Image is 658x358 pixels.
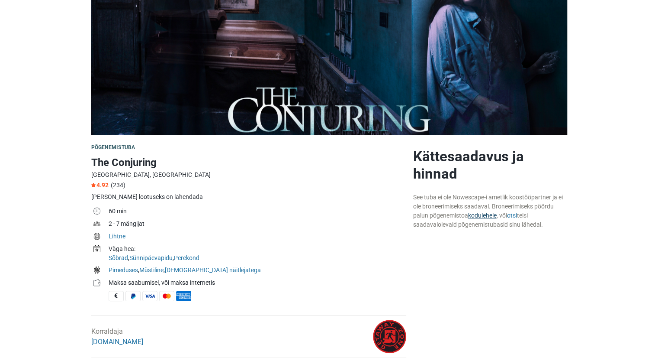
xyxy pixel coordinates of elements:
span: (234) [111,182,125,189]
a: Perekond [174,254,199,261]
span: PayPal [125,291,141,301]
td: 60 min [109,206,406,218]
a: Pimeduses [109,267,138,273]
img: Star [91,183,96,187]
a: otsi [507,212,517,219]
a: [DOMAIN_NAME] [91,338,143,346]
h1: The Conjuring [91,155,406,170]
a: Lihtne [109,233,125,240]
a: Sünnipäevapidu [129,254,173,261]
td: 2 - 7 mängijat [109,218,406,231]
span: 4.92 [91,182,109,189]
img: 45fbc6d3e05ebd93l.png [373,320,406,353]
a: Sõbrad [109,254,128,261]
span: MasterCard [159,291,174,301]
span: Visa [142,291,157,301]
td: , , [109,244,406,265]
a: Müstiline [139,267,164,273]
div: Väga hea: [109,244,406,254]
div: [GEOGRAPHIC_DATA], [GEOGRAPHIC_DATA] [91,170,406,179]
div: Maksa saabumisel, või maksa internetis [109,278,406,287]
h2: Kättesaadavus ja hinnad [413,148,567,182]
a: kodulehele [468,212,497,219]
a: [DEMOGRAPHIC_DATA] näitlejatega [165,267,261,273]
div: [PERSON_NAME] lootuseks on lahendada [91,192,406,202]
span: American Express [176,291,191,301]
div: See tuba ei ole Nowescape-i ametlik koostööpartner ja ei ole broneerimiseks saadaval. Broneerimis... [413,193,567,229]
td: , , [109,265,406,277]
div: Korraldaja [91,326,143,347]
span: Sularaha [109,291,124,301]
span: Põgenemistuba [91,144,135,150]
